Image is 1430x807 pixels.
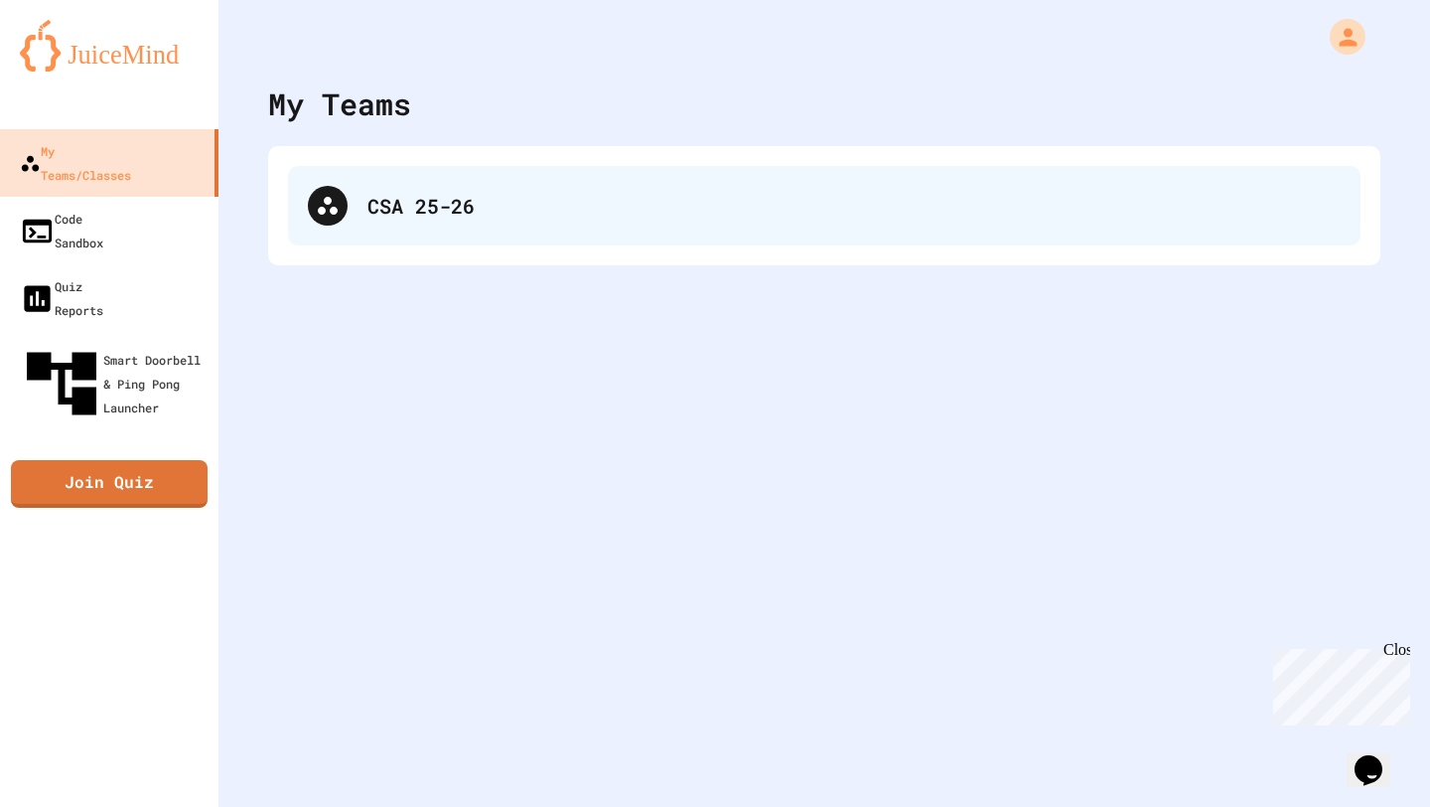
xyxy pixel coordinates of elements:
[288,166,1360,245] div: CSA 25-26
[20,274,103,322] div: Quiz Reports
[20,139,131,187] div: My Teams/Classes
[8,8,137,126] div: Chat with us now!Close
[20,207,103,254] div: Code Sandbox
[367,191,1341,221] div: CSA 25-26
[20,342,211,425] div: Smart Doorbell & Ping Pong Launcher
[20,20,199,72] img: logo-orange.svg
[1265,641,1410,726] iframe: chat widget
[268,81,411,126] div: My Teams
[1347,727,1410,787] iframe: chat widget
[11,460,208,508] a: Join Quiz
[1309,14,1370,60] div: My Account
